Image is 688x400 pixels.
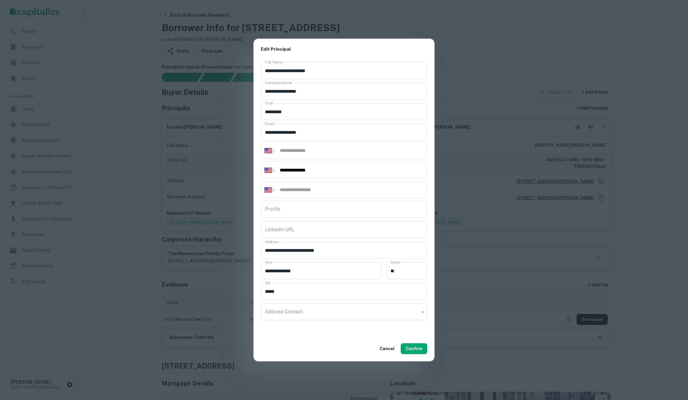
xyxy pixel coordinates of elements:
[253,39,435,60] h2: Edit Principal
[265,80,292,85] label: Company Name
[265,260,272,265] label: City
[265,239,279,244] label: Address
[658,352,688,381] iframe: Chat Widget
[265,101,273,106] label: Title
[401,343,427,354] button: Confirm
[390,260,400,265] label: State
[261,303,427,320] div: ​
[265,121,275,126] label: Email
[377,343,397,354] button: Cancel
[265,280,270,285] label: Zip
[265,59,283,65] label: Full Name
